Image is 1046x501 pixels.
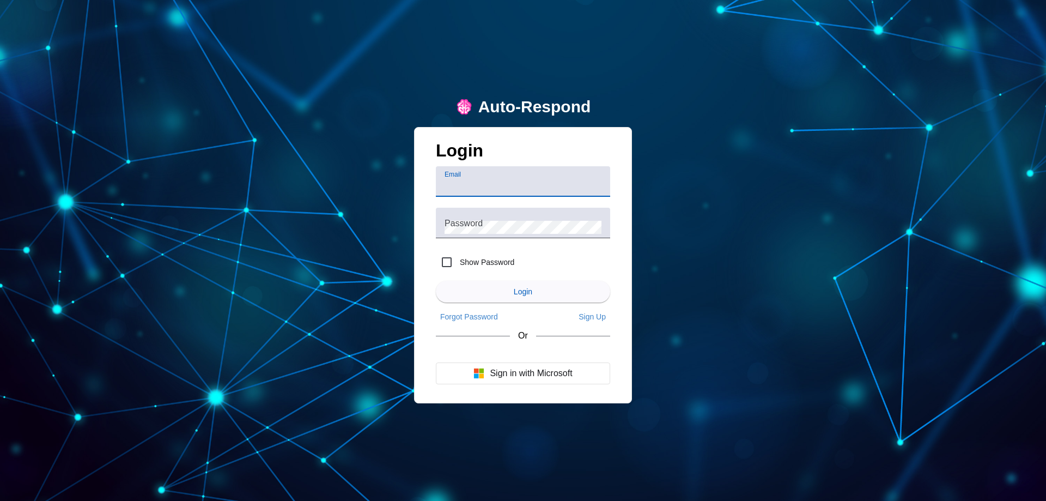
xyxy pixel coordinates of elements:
[458,257,514,268] label: Show Password
[579,312,606,321] span: Sign Up
[455,98,473,116] img: logo
[473,368,484,379] img: Microsoft logo
[514,287,532,296] span: Login
[436,141,610,166] h1: Login
[445,171,461,178] mat-label: Email
[440,312,498,321] span: Forgot Password
[445,218,483,227] mat-label: Password
[455,98,591,117] a: logoAuto-Respond
[518,331,528,341] span: Or
[436,363,610,384] button: Sign in with Microsoft
[436,281,610,303] button: Login
[478,98,591,117] div: Auto-Respond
